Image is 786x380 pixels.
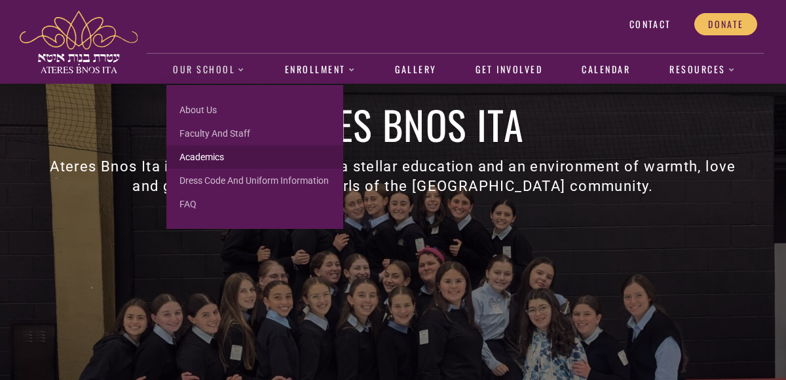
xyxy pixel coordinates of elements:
[166,169,343,192] a: Dress Code and Uniform Information
[388,55,443,85] a: Gallery
[575,55,637,85] a: Calendar
[663,55,743,85] a: Resources
[166,122,343,145] a: Faculty and Staff
[694,13,757,35] a: Donate
[166,85,343,229] ul: Our School
[166,192,343,216] a: FAQ
[166,55,252,85] a: Our School
[166,145,343,169] a: Academics
[629,18,671,30] span: Contact
[166,98,343,122] a: About us
[278,55,362,85] a: Enrollment
[20,10,138,73] img: ateres
[41,157,745,196] h3: Ateres Bnos Ita is committed to provide a stellar education and an environment of warmth, love an...
[708,18,743,30] span: Donate
[469,55,550,85] a: Get Involved
[41,105,745,144] h1: Ateres Bnos Ita
[616,13,684,35] a: Contact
